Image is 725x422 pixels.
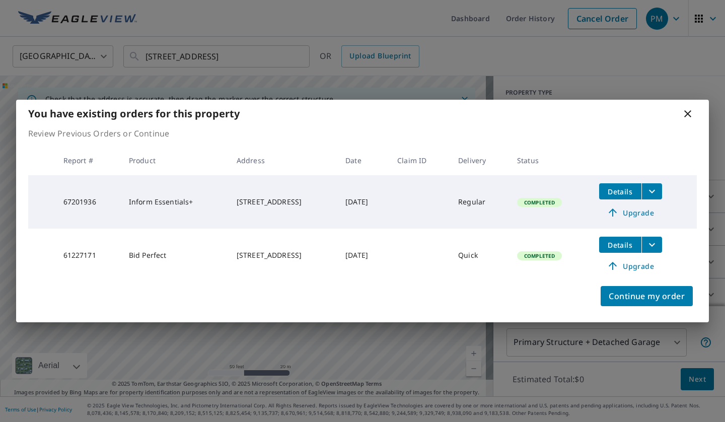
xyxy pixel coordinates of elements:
th: Status [509,146,591,175]
span: Details [605,240,635,250]
th: Report # [55,146,121,175]
th: Address [229,146,337,175]
th: Claim ID [389,146,450,175]
span: Upgrade [605,206,656,219]
span: Continue my order [609,289,685,303]
button: filesDropdownBtn-61227171 [641,237,662,253]
span: Upgrade [605,260,656,272]
span: Completed [518,199,561,206]
a: Upgrade [599,204,662,221]
button: detailsBtn-61227171 [599,237,641,253]
td: Quick [450,229,509,282]
th: Product [121,146,229,175]
td: 67201936 [55,175,121,229]
th: Delivery [450,146,509,175]
p: Review Previous Orders or Continue [28,127,697,139]
div: [STREET_ADDRESS] [237,250,329,260]
span: Details [605,187,635,196]
button: filesDropdownBtn-67201936 [641,183,662,199]
div: [STREET_ADDRESS] [237,197,329,207]
td: Regular [450,175,509,229]
td: Bid Perfect [121,229,229,282]
td: Inform Essentials+ [121,175,229,229]
th: Date [337,146,389,175]
b: You have existing orders for this property [28,107,240,120]
td: 61227171 [55,229,121,282]
a: Upgrade [599,258,662,274]
span: Completed [518,252,561,259]
button: Continue my order [601,286,693,306]
td: [DATE] [337,229,389,282]
td: [DATE] [337,175,389,229]
button: detailsBtn-67201936 [599,183,641,199]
